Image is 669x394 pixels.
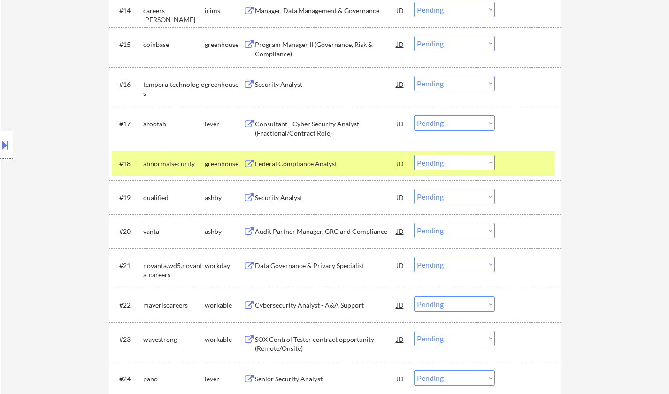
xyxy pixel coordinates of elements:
div: JD [396,223,405,239]
div: greenhouse [205,80,243,89]
div: JD [396,296,405,313]
div: wavestrong [143,335,205,344]
div: icims [205,6,243,15]
div: #22 [119,301,136,310]
div: lever [205,374,243,384]
div: workable [205,301,243,310]
div: #14 [119,6,136,15]
div: Manager, Data Management & Governance [255,6,397,15]
div: greenhouse [205,40,243,49]
div: Senior Security Analyst [255,374,397,384]
div: maveriscareers [143,301,205,310]
div: arootah [143,119,205,129]
div: abnormalsecurity [143,159,205,169]
div: greenhouse [205,159,243,169]
div: JD [396,331,405,348]
div: Data Governance & Privacy Specialist [255,261,397,270]
div: JD [396,189,405,206]
div: #21 [119,261,136,270]
div: #15 [119,40,136,49]
div: JD [396,370,405,387]
div: SOX Control Tester contract opportunity (Remote/Onsite) [255,335,397,353]
div: ashby [205,193,243,202]
div: JD [396,115,405,132]
div: JD [396,155,405,172]
div: #23 [119,335,136,344]
div: JD [396,2,405,19]
div: JD [396,36,405,53]
div: Security Analyst [255,80,397,89]
div: ashby [205,227,243,236]
div: Federal Compliance Analyst [255,159,397,169]
div: #24 [119,374,136,384]
div: workable [205,335,243,344]
div: coinbase [143,40,205,49]
div: JD [396,76,405,93]
div: Cybersecurity Analyst - A&A Support [255,301,397,310]
div: lever [205,119,243,129]
div: vanta [143,227,205,236]
div: Security Analyst [255,193,397,202]
div: workday [205,261,243,270]
div: Program Manager II (Governance, Risk & Compliance) [255,40,397,58]
div: JD [396,257,405,274]
div: qualified [143,193,205,202]
div: pano [143,374,205,384]
div: careers-[PERSON_NAME] [143,6,205,24]
div: Audit Partner Manager, GRC and Compliance [255,227,397,236]
div: novanta.wd5.novanta-careers [143,261,205,279]
div: temporaltechnologies [143,80,205,98]
div: Consultant - Cyber Security Analyst (Fractional/Contract Role) [255,119,397,138]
